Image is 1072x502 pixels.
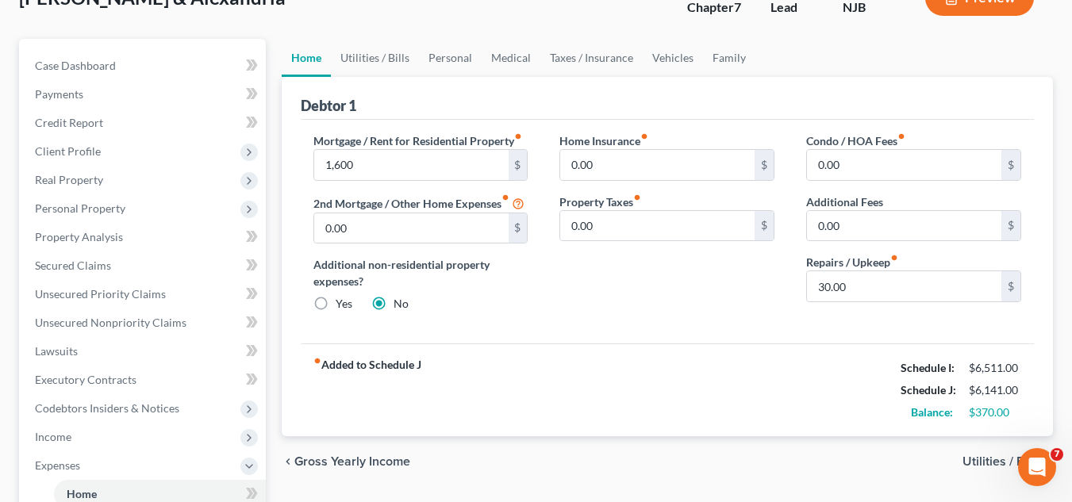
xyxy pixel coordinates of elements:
[35,401,179,415] span: Codebtors Insiders & Notices
[514,132,522,140] i: fiber_manual_record
[313,194,524,213] label: 2nd Mortgage / Other Home Expenses
[22,366,266,394] a: Executory Contracts
[962,455,1040,468] span: Utilities / Bills
[301,96,356,115] div: Debtor 1
[282,455,410,468] button: chevron_left Gross Yearly Income
[35,373,136,386] span: Executory Contracts
[313,357,421,423] strong: Added to Schedule J
[643,39,703,77] a: Vehicles
[807,150,1001,180] input: --
[35,316,186,329] span: Unsecured Nonpriority Claims
[509,213,528,243] div: $
[22,251,266,280] a: Secured Claims
[969,360,1021,376] div: $6,511.00
[807,211,1001,241] input: --
[501,194,509,201] i: fiber_manual_record
[419,39,482,77] a: Personal
[35,59,116,72] span: Case Dashboard
[559,132,648,149] label: Home Insurance
[35,287,166,301] span: Unsecured Priority Claims
[509,150,528,180] div: $
[560,150,755,180] input: --
[1051,448,1063,461] span: 7
[806,254,898,270] label: Repairs / Upkeep
[282,455,294,468] i: chevron_left
[35,344,78,358] span: Lawsuits
[1001,150,1020,180] div: $
[35,144,101,158] span: Client Profile
[294,455,410,468] span: Gross Yearly Income
[633,194,641,201] i: fiber_manual_record
[22,80,266,109] a: Payments
[22,280,266,308] a: Unsecured Priority Claims
[969,404,1021,420] div: $370.00
[313,256,528,289] label: Additional non-residential property expenses?
[282,39,331,77] a: Home
[331,39,419,77] a: Utilities / Bills
[35,173,103,186] span: Real Property
[911,405,953,419] strong: Balance:
[897,132,905,140] i: fiber_manual_record
[560,211,755,241] input: --
[35,259,111,272] span: Secured Claims
[35,87,83,101] span: Payments
[35,430,71,443] span: Income
[336,296,352,312] label: Yes
[482,39,540,77] a: Medical
[22,109,266,137] a: Credit Report
[559,194,641,210] label: Property Taxes
[35,230,123,243] span: Property Analysis
[1018,448,1056,486] iframe: Intercom live chat
[1001,211,1020,241] div: $
[962,455,1053,468] button: Utilities / Bills chevron_right
[314,213,509,243] input: --
[35,201,125,215] span: Personal Property
[394,296,409,312] label: No
[703,39,755,77] a: Family
[901,361,955,374] strong: Schedule I:
[807,271,1001,301] input: --
[313,132,522,149] label: Mortgage / Rent for Residential Property
[755,211,774,241] div: $
[890,254,898,262] i: fiber_manual_record
[540,39,643,77] a: Taxes / Insurance
[755,150,774,180] div: $
[35,116,103,129] span: Credit Report
[22,223,266,251] a: Property Analysis
[314,150,509,180] input: --
[22,308,266,337] a: Unsecured Nonpriority Claims
[1001,271,1020,301] div: $
[35,458,80,472] span: Expenses
[901,383,956,397] strong: Schedule J:
[969,382,1021,398] div: $6,141.00
[313,357,321,365] i: fiber_manual_record
[640,132,648,140] i: fiber_manual_record
[22,337,266,366] a: Lawsuits
[806,132,905,149] label: Condo / HOA Fees
[67,487,97,500] span: Home
[22,52,266,80] a: Case Dashboard
[806,194,883,210] label: Additional Fees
